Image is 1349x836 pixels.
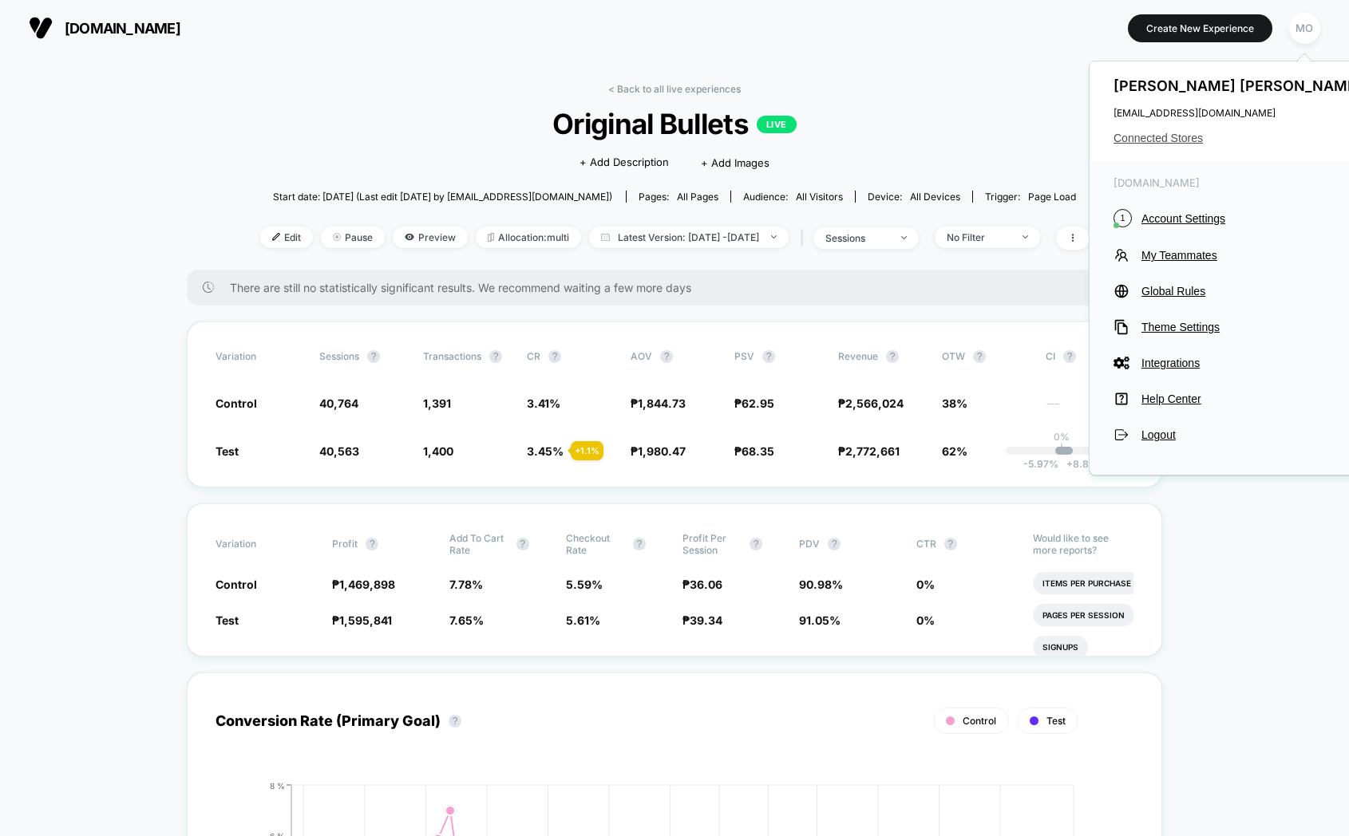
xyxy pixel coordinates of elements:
[838,350,878,362] span: Revenue
[855,191,972,203] span: Device:
[333,233,341,241] img: end
[1046,715,1066,727] span: Test
[901,236,907,239] img: end
[1058,458,1105,470] span: 8.80 %
[449,578,483,591] span: 7.78 %
[449,715,461,728] button: ?
[1114,209,1132,227] i: 1
[631,444,686,458] span: ₱
[639,191,718,203] div: Pages:
[1054,431,1070,443] p: 0%
[682,532,742,556] span: Profit Per Session
[796,191,843,203] span: All Visitors
[845,444,900,458] span: 2,772,661
[216,578,257,591] span: Control
[942,350,1030,363] span: OTW
[516,538,529,550] button: ?
[916,613,935,627] span: 0 %
[942,444,967,458] span: 62%
[1060,443,1063,455] p: |
[332,578,395,591] span: ₱
[1033,532,1133,556] p: Would like to see more reports?
[272,233,280,241] img: edit
[743,191,843,203] div: Audience:
[963,715,996,727] span: Control
[797,227,813,250] span: |
[916,578,935,591] span: 0 %
[24,15,185,41] button: [DOMAIN_NAME]
[1033,572,1141,594] li: Items Per Purchase
[1289,13,1320,44] div: MO
[216,532,303,556] span: Variation
[29,16,53,40] img: Visually logo
[631,396,686,410] span: ₱
[1033,604,1134,626] li: Pages Per Session
[273,191,612,203] span: Start date: [DATE] (Last edit [DATE] by [EMAIL_ADDRESS][DOMAIN_NAME])
[701,156,769,169] span: + Add Images
[270,780,285,790] tspan: 8 %
[449,613,484,627] span: 7.65 %
[1023,458,1058,470] span: -5.97 %
[757,116,797,133] p: LIVE
[690,578,722,591] span: 36.06
[566,613,600,627] span: 5.61 %
[1046,399,1133,411] span: ---
[973,350,986,363] button: ?
[682,613,722,627] span: ₱
[548,350,561,363] button: ?
[65,20,180,37] span: [DOMAIN_NAME]
[682,578,722,591] span: ₱
[690,613,722,627] span: 39.34
[750,538,762,550] button: ?
[319,350,359,362] span: Sessions
[916,538,936,550] span: CTR
[216,396,257,410] span: Control
[1033,636,1088,658] li: Signups
[527,396,560,410] span: 3.41 %
[734,350,754,362] span: PSV
[566,532,625,556] span: Checkout Rate
[216,350,303,363] span: Variation
[393,227,468,248] span: Preview
[476,227,581,248] span: Allocation: multi
[825,232,889,244] div: sessions
[321,227,385,248] span: Pause
[527,350,540,362] span: CR
[571,441,603,460] div: + 1.1 %
[423,444,453,458] span: 1,400
[845,396,904,410] span: 2,566,024
[608,83,741,95] a: < Back to all live experiences
[1066,458,1073,470] span: +
[449,532,508,556] span: Add To Cart Rate
[332,613,392,627] span: ₱
[985,191,1076,203] div: Trigger:
[319,396,358,410] span: 40,764
[1063,350,1076,363] button: ?
[423,396,451,410] span: 1,391
[828,538,841,550] button: ?
[762,350,775,363] button: ?
[677,191,718,203] span: all pages
[489,350,502,363] button: ?
[216,444,239,458] span: Test
[1023,235,1028,239] img: end
[488,233,494,242] img: rebalance
[910,191,960,203] span: all devices
[601,233,610,241] img: calendar
[742,444,774,458] span: 68.35
[944,538,957,550] button: ?
[799,538,820,550] span: PDV
[332,538,358,550] span: Profit
[1284,12,1325,45] button: MO
[301,107,1047,140] span: Original Bullets
[838,396,904,410] span: ₱
[589,227,789,248] span: Latest Version: [DATE] - [DATE]
[260,227,313,248] span: Edit
[1128,14,1272,42] button: Create New Experience
[771,235,777,239] img: end
[527,444,564,458] span: 3.45 %
[660,350,673,363] button: ?
[942,396,967,410] span: 38%
[1028,191,1076,203] span: Page Load
[947,231,1011,243] div: No Filter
